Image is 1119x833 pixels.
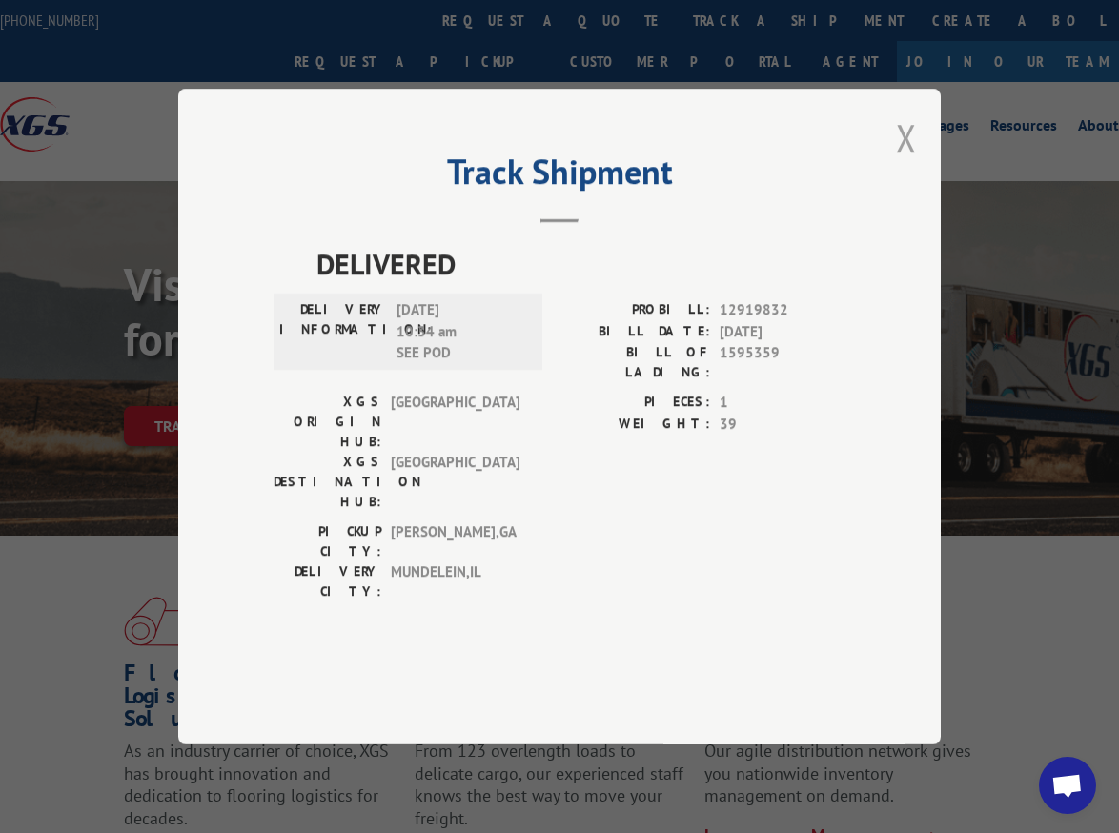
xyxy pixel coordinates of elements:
[559,392,710,414] label: PIECES:
[720,321,845,343] span: [DATE]
[391,561,519,601] span: MUNDELEIN , IL
[274,521,381,561] label: PICKUP CITY:
[720,414,845,436] span: 39
[559,342,710,382] label: BILL OF LADING:
[720,299,845,321] span: 12919832
[559,299,710,321] label: PROBILL:
[279,299,387,364] label: DELIVERY INFORMATION:
[274,158,845,194] h2: Track Shipment
[274,392,381,452] label: XGS ORIGIN HUB:
[720,342,845,382] span: 1595359
[896,112,917,163] button: Close modal
[559,321,710,343] label: BILL DATE:
[274,561,381,601] label: DELIVERY CITY:
[391,521,519,561] span: [PERSON_NAME] , GA
[391,452,519,512] span: [GEOGRAPHIC_DATA]
[397,299,525,364] span: [DATE] 10:34 am SEE POD
[559,414,710,436] label: WEIGHT:
[316,242,845,285] span: DELIVERED
[274,452,381,512] label: XGS DESTINATION HUB:
[720,392,845,414] span: 1
[1039,757,1096,814] a: Open chat
[391,392,519,452] span: [GEOGRAPHIC_DATA]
